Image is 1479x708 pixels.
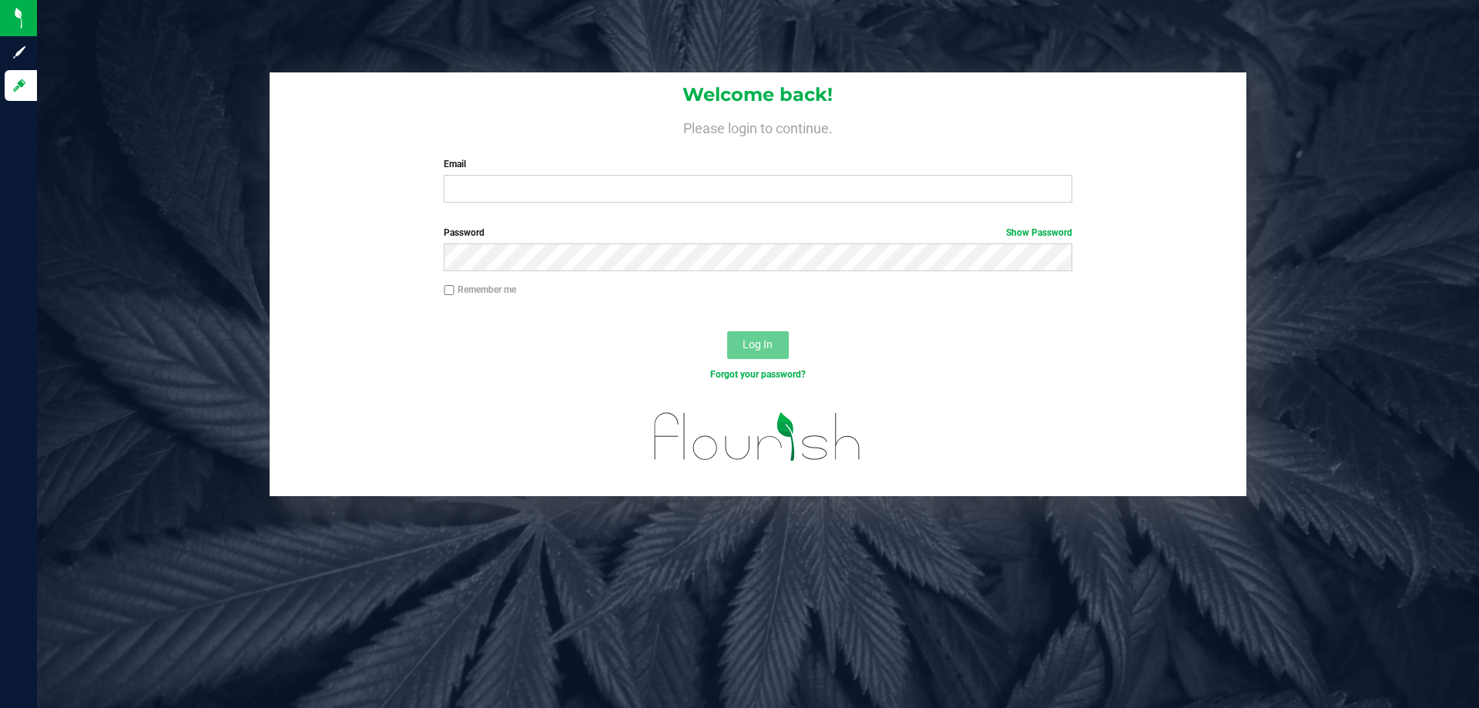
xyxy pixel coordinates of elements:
[1006,227,1072,238] a: Show Password
[12,45,27,60] inline-svg: Sign up
[270,117,1246,136] h4: Please login to continue.
[270,85,1246,105] h1: Welcome back!
[12,78,27,93] inline-svg: Log in
[727,331,789,359] button: Log In
[710,369,806,380] a: Forgot your password?
[444,227,485,238] span: Password
[444,283,516,297] label: Remember me
[743,338,773,351] span: Log In
[444,157,1072,171] label: Email
[444,285,454,296] input: Remember me
[636,398,880,476] img: flourish_logo.svg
